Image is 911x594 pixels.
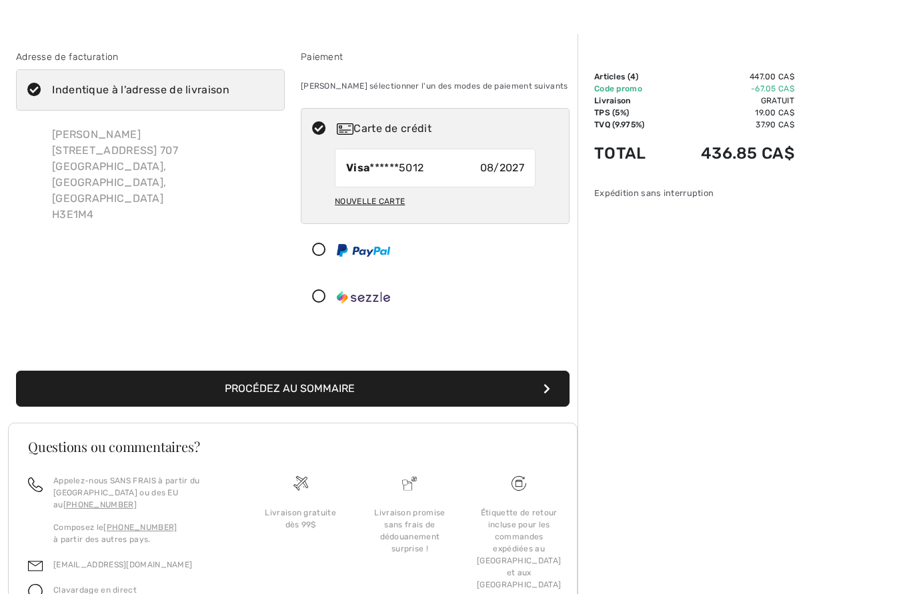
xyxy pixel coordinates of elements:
span: 08/2027 [480,161,524,177]
img: email [28,559,43,574]
h3: Questions ou commentaires? [28,441,558,454]
img: Livraison promise sans frais de dédouanement surprise&nbsp;! [402,477,417,491]
img: Livraison gratuite dès 99$ [293,477,308,491]
div: [PERSON_NAME] sélectionner l'un des modes de paiement suivants [301,70,570,103]
td: Gratuit [666,95,794,107]
div: Étiquette de retour incluse pour les commandes expédiées au [GEOGRAPHIC_DATA] et aux [GEOGRAPHIC_... [475,507,563,591]
td: 19.00 CA$ [666,107,794,119]
div: Carte de crédit [337,121,560,137]
td: -67.05 CA$ [666,83,794,95]
td: TVQ (9.975%) [594,119,666,131]
td: 447.00 CA$ [666,71,794,83]
div: Nouvelle carte [335,191,405,213]
img: call [28,478,43,493]
img: Livraison gratuite dès 99$ [512,477,526,491]
td: Total [594,131,666,177]
td: Livraison [594,95,666,107]
div: Paiement [301,51,570,65]
div: Expédition sans interruption [594,187,794,200]
td: 436.85 CA$ [666,131,794,177]
span: 4 [630,73,636,82]
div: Livraison promise sans frais de dédouanement surprise ! [366,507,454,555]
img: PayPal [337,245,390,257]
a: [PHONE_NUMBER] [63,501,137,510]
div: Indentique à l'adresse de livraison [52,83,229,99]
p: Appelez-nous SANS FRAIS à partir du [GEOGRAPHIC_DATA] ou des EU au [53,475,230,511]
td: Code promo [594,83,666,95]
td: Articles ( ) [594,71,666,83]
img: Carte de crédit [337,124,353,135]
img: Sezzle [337,291,390,305]
div: [PERSON_NAME] [STREET_ADDRESS] 707 [GEOGRAPHIC_DATA], [GEOGRAPHIC_DATA], [GEOGRAPHIC_DATA] H3E1M4 [41,117,285,234]
strong: Visa [346,162,369,175]
div: Livraison gratuite dès 99$ [257,507,345,531]
a: [EMAIL_ADDRESS][DOMAIN_NAME] [53,561,192,570]
a: [PHONE_NUMBER] [103,523,177,533]
p: Composez le à partir des autres pays. [53,522,230,546]
td: TPS (5%) [594,107,666,119]
td: 37.90 CA$ [666,119,794,131]
button: Procédez au sommaire [16,371,570,407]
div: Adresse de facturation [16,51,285,65]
